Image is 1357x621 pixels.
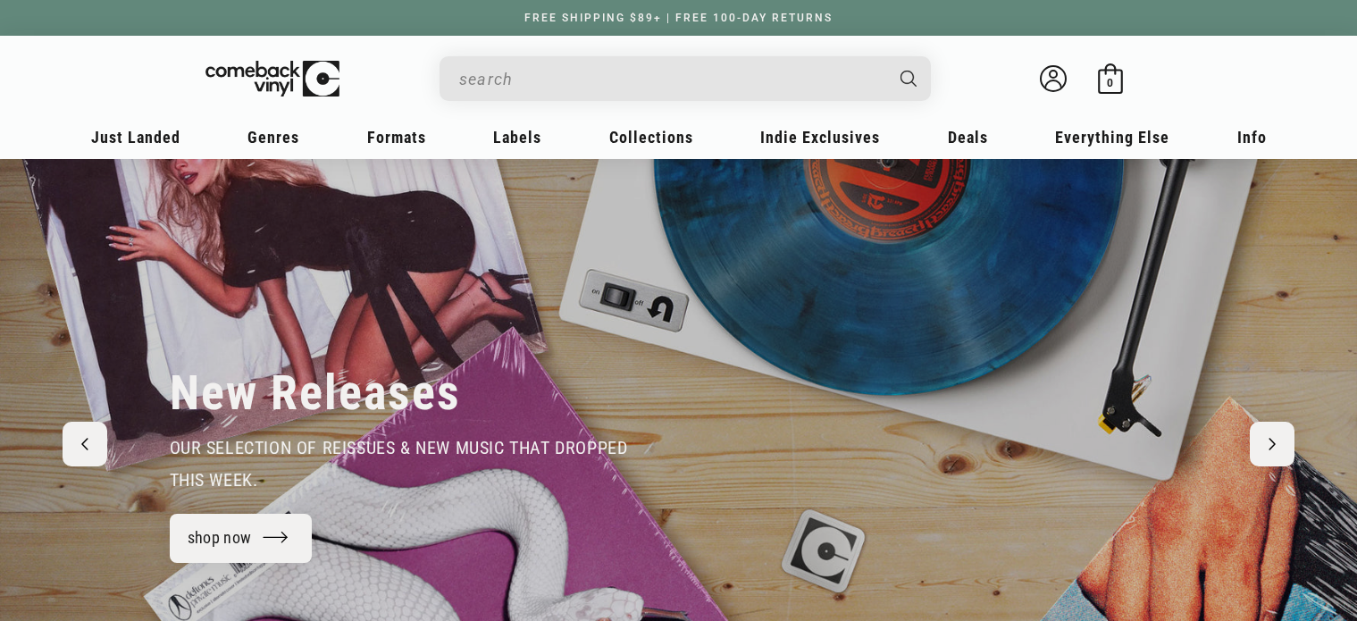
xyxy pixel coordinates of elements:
span: Deals [948,128,988,147]
span: Formats [367,128,426,147]
span: Info [1237,128,1267,147]
button: Search [884,56,933,101]
span: Everything Else [1055,128,1169,147]
span: Collections [609,128,693,147]
button: Next slide [1250,422,1294,466]
span: Just Landed [91,128,180,147]
span: Labels [493,128,541,147]
span: Indie Exclusives [760,128,880,147]
button: Previous slide [63,422,107,466]
h2: New Releases [170,364,461,423]
div: Search [440,56,931,101]
input: search [459,61,883,97]
span: our selection of reissues & new music that dropped this week. [170,437,628,491]
a: FREE SHIPPING $89+ | FREE 100-DAY RETURNS [507,12,850,24]
a: shop now [170,514,313,563]
span: 0 [1107,76,1113,89]
span: Genres [247,128,299,147]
